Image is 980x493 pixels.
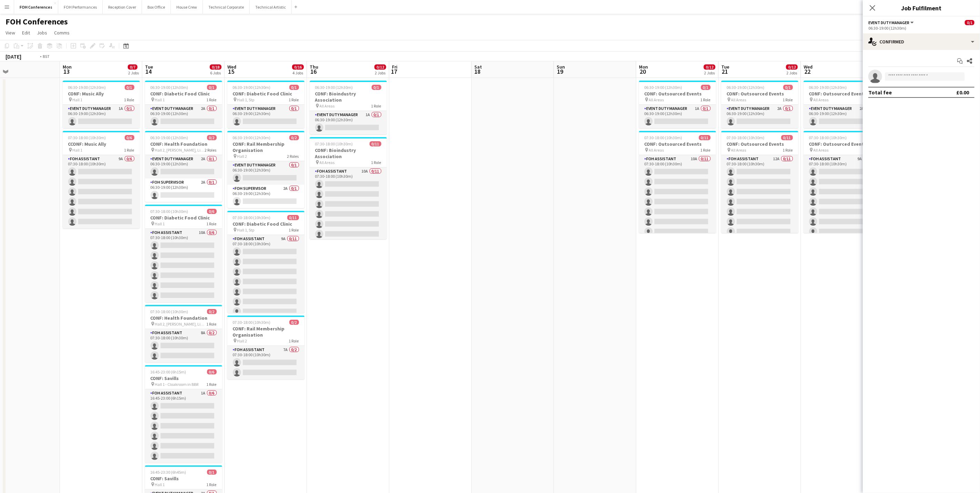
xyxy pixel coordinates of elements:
[203,0,250,14] button: Technical Corporate
[6,17,68,27] h1: FOH Conferences
[6,53,21,60] div: [DATE]
[956,89,969,96] div: £0.00
[54,30,70,36] span: Comms
[250,0,292,14] button: Technical Artistic
[3,28,18,37] a: View
[868,89,892,96] div: Total fee
[863,33,980,50] div: Confirmed
[14,0,58,14] button: FOH Conferences
[19,28,33,37] a: Edit
[103,0,142,14] button: Reception Cover
[58,0,103,14] button: FOH Performances
[868,25,974,31] div: 06:30-19:00 (12h30m)
[51,28,72,37] a: Comms
[22,30,30,36] span: Edit
[43,54,50,59] div: BST
[863,3,980,12] h3: Job Fulfilment
[171,0,203,14] button: House Crew
[868,20,915,25] button: Event Duty Manager
[6,30,15,36] span: View
[37,30,47,36] span: Jobs
[965,20,974,25] span: 0/1
[868,20,909,25] span: Event Duty Manager
[34,28,50,37] a: Jobs
[142,0,171,14] button: Box Office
